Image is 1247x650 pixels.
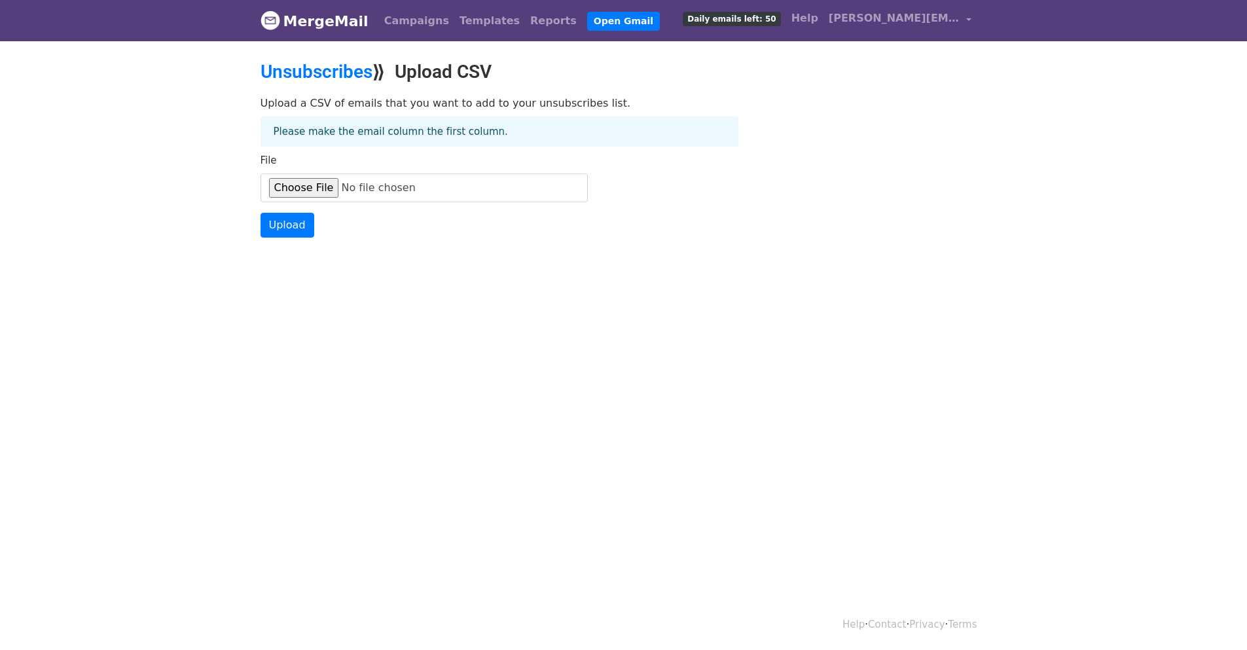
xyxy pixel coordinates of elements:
a: Campaigns [379,8,454,34]
a: Help [786,5,823,31]
a: Contact [868,619,906,630]
a: Help [842,619,865,630]
input: Upload [261,213,314,238]
a: Templates [454,8,525,34]
a: Open Gmail [587,12,660,31]
a: Daily emails left: 50 [678,5,786,31]
span: [PERSON_NAME][EMAIL_ADDRESS][DOMAIN_NAME] [829,10,960,26]
a: Unsubscribes [261,61,372,82]
a: Privacy [909,619,945,630]
span: Daily emails left: 50 [683,12,780,26]
p: Upload a CSV of emails that you want to add to your unsubscribes list. [261,96,738,110]
img: MergeMail logo [261,10,280,30]
div: Please make the email column the first column. [261,117,738,147]
a: [PERSON_NAME][EMAIL_ADDRESS][DOMAIN_NAME] [823,5,977,36]
a: Terms [948,619,977,630]
h2: ⟫ Upload CSV [261,61,738,83]
a: Reports [525,8,582,34]
a: MergeMail [261,7,369,35]
label: File [261,153,277,168]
